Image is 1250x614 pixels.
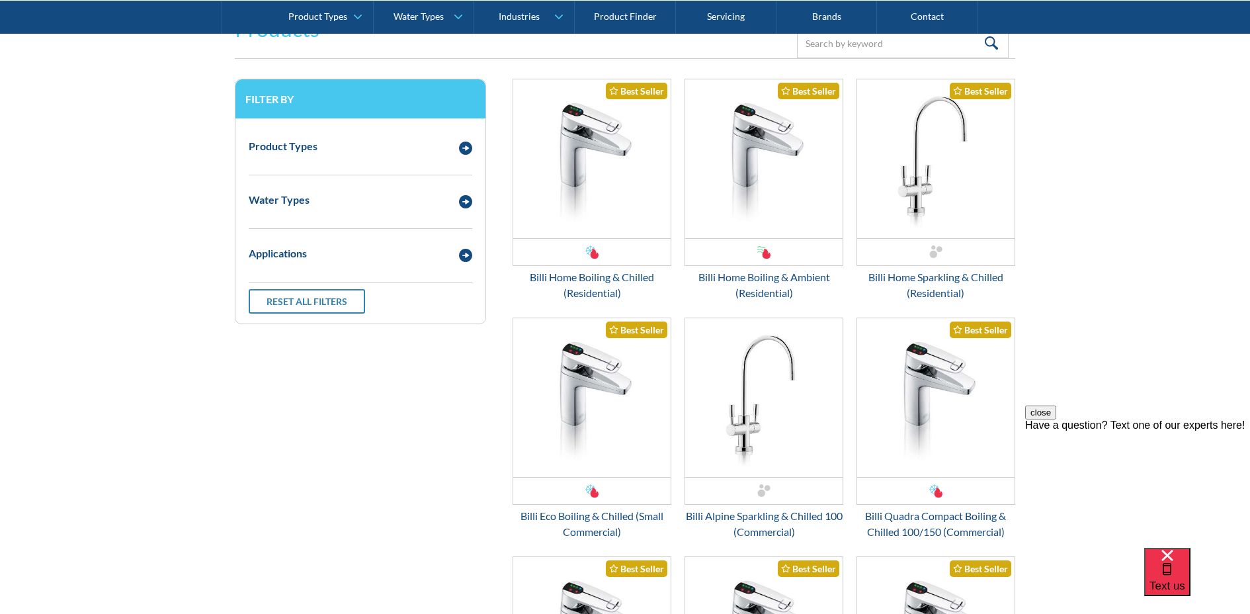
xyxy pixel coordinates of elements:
div: Industries [499,11,540,22]
div: Best Seller [950,322,1011,338]
a: Billi Home Boiling & Chilled (Residential)Best SellerBilli Home Boiling & Chilled (Residential) [513,79,671,301]
a: Billi Alpine Sparkling & Chilled 100 (Commercial)Billi Alpine Sparkling & Chilled 100 (Commercial) [685,318,843,540]
h3: Filter by [245,93,476,105]
div: Best Seller [950,560,1011,577]
div: Best Seller [606,83,667,99]
iframe: podium webchat widget prompt [1025,406,1250,564]
div: Best Seller [778,560,839,577]
img: Billi Alpine Sparkling & Chilled 100 (Commercial) [685,318,843,477]
div: Billi Home Boiling & Ambient (Residential) [685,269,843,301]
img: Billi Home Boiling & Chilled (Residential) [513,79,671,238]
a: Billi Eco Boiling & Chilled (Small Commercial)Best SellerBilli Eco Boiling & Chilled (Small Comme... [513,318,671,540]
a: Reset all filters [249,289,365,314]
div: Billi Quadra Compact Boiling & Chilled 100/150 (Commercial) [856,508,1015,540]
div: Billi Eco Boiling & Chilled (Small Commercial) [513,508,671,540]
div: Best Seller [778,83,839,99]
div: Best Seller [606,322,667,338]
img: Billi Home Sparkling & Chilled (Residential) [857,79,1015,238]
div: Billi Home Sparkling & Chilled (Residential) [856,269,1015,301]
div: Best Seller [950,83,1011,99]
a: Billi Home Sparkling & Chilled (Residential)Best SellerBilli Home Sparkling & Chilled (Residential) [856,79,1015,301]
div: Water Types [249,192,310,208]
input: Search by keyword [797,28,1009,58]
div: Product Types [249,138,317,154]
div: Billi Home Boiling & Chilled (Residential) [513,269,671,301]
img: Billi Eco Boiling & Chilled (Small Commercial) [513,318,671,477]
a: Billi Quadra Compact Boiling & Chilled 100/150 (Commercial)Best SellerBilli Quadra Compact Boilin... [856,318,1015,540]
div: Billi Alpine Sparkling & Chilled 100 (Commercial) [685,508,843,540]
img: Billi Quadra Compact Boiling & Chilled 100/150 (Commercial) [857,318,1015,477]
div: Applications [249,245,307,261]
iframe: podium webchat widget bubble [1144,548,1250,614]
a: Billi Home Boiling & Ambient (Residential)Best SellerBilli Home Boiling & Ambient (Residential) [685,79,843,301]
div: Water Types [394,11,444,22]
img: Billi Home Boiling & Ambient (Residential) [685,79,843,238]
div: Product Types [288,11,347,22]
div: Best Seller [606,560,667,577]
